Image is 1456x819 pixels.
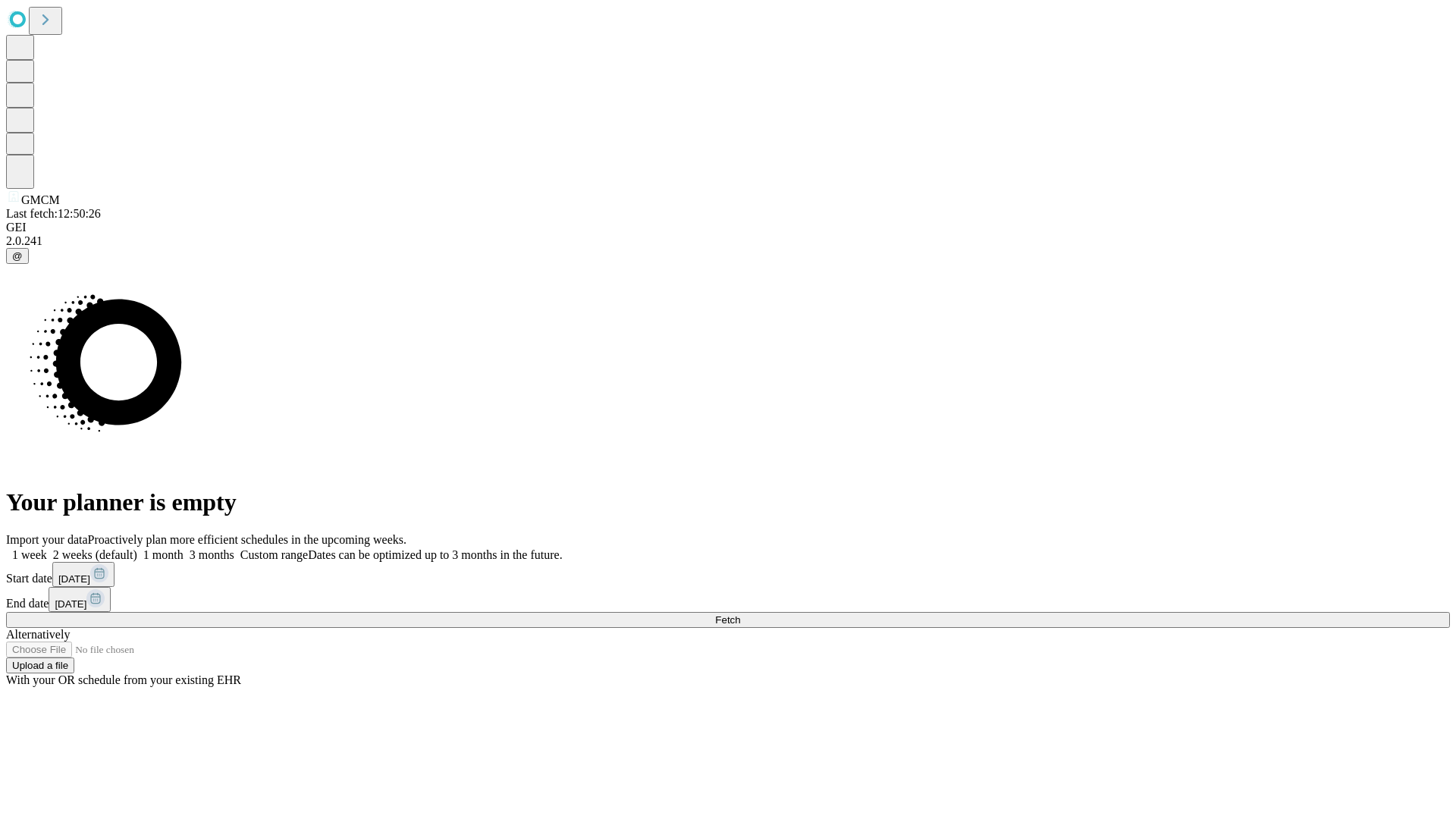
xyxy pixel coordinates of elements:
[6,673,241,686] span: With your OR schedule from your existing EHR
[6,612,1450,628] button: Fetch
[715,614,740,626] span: Fetch
[6,234,1450,248] div: 2.0.241
[58,573,90,585] span: [DATE]
[55,598,86,610] span: [DATE]
[6,628,70,641] span: Alternatively
[88,533,406,546] span: Proactively plan more efficient schedules in the upcoming weeks.
[12,250,23,262] span: @
[190,548,234,561] span: 3 months
[6,488,1450,516] h1: Your planner is empty
[6,221,1450,234] div: GEI
[6,207,101,220] span: Last fetch: 12:50:26
[52,562,115,587] button: [DATE]
[12,548,47,561] span: 1 week
[6,533,88,546] span: Import your data
[6,248,29,264] button: @
[6,562,1450,587] div: Start date
[53,548,137,561] span: 2 weeks (default)
[143,548,184,561] span: 1 month
[6,657,74,673] button: Upload a file
[21,193,60,206] span: GMCM
[240,548,308,561] span: Custom range
[49,587,111,612] button: [DATE]
[6,587,1450,612] div: End date
[308,548,562,561] span: Dates can be optimized up to 3 months in the future.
